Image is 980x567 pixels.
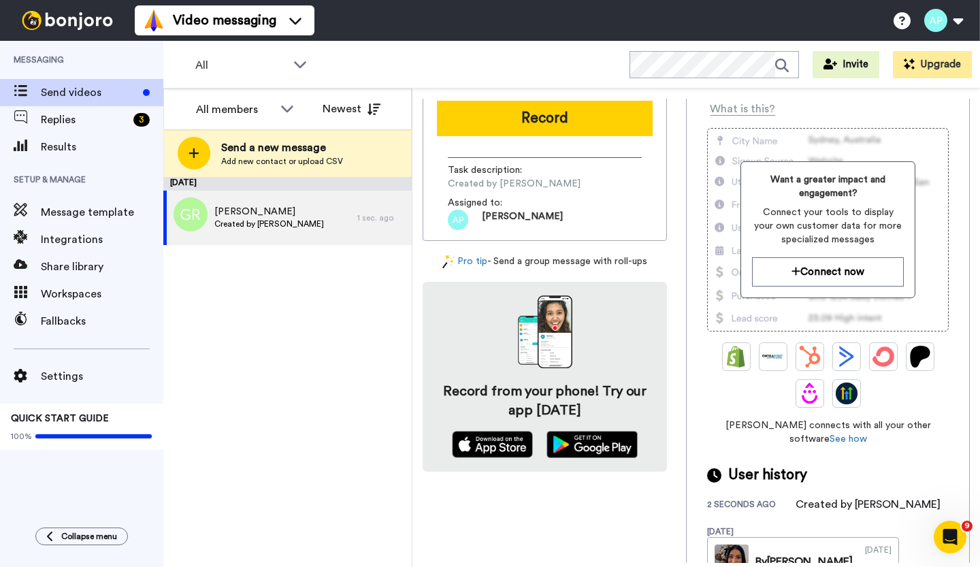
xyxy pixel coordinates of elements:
[41,84,137,101] span: Send videos
[448,177,581,191] span: Created by [PERSON_NAME]
[909,346,931,368] img: Patreon
[214,218,324,229] span: Created by [PERSON_NAME]
[448,210,468,230] img: ap.png
[41,112,128,128] span: Replies
[41,231,163,248] span: Integrations
[437,101,653,136] button: Record
[41,204,163,221] span: Message template
[423,255,667,269] div: - Send a group message with roll-ups
[11,414,109,423] span: QUICK START GUIDE
[61,531,117,542] span: Collapse menu
[546,431,638,458] img: playstore
[707,499,796,513] div: 2 seconds ago
[707,526,796,537] div: [DATE]
[312,95,391,123] button: Newest
[41,259,163,275] span: Share library
[452,431,533,458] img: appstore
[710,101,775,117] div: What is this?
[41,313,163,329] span: Fallbacks
[442,255,487,269] a: Pro tip
[962,521,973,532] span: 9
[518,295,572,369] img: download
[173,11,276,30] span: Video messaging
[163,177,412,191] div: [DATE]
[762,346,784,368] img: Ontraport
[143,10,165,31] img: vm-color.svg
[836,346,857,368] img: ActiveCampaign
[728,465,807,485] span: User history
[196,101,274,118] div: All members
[214,205,324,218] span: [PERSON_NAME]
[796,496,941,513] div: Created by [PERSON_NAME]
[830,434,867,444] a: See how
[133,113,150,127] div: 3
[16,11,118,30] img: bj-logo-header-white.svg
[11,431,32,442] span: 100%
[41,139,163,155] span: Results
[872,346,894,368] img: ConvertKit
[221,156,343,167] span: Add new contact or upload CSV
[893,51,972,78] button: Upgrade
[813,51,879,78] button: Invite
[836,383,857,404] img: GoHighLevel
[442,255,455,269] img: magic-wand.svg
[752,206,904,246] span: Connect your tools to display your own customer data for more specialized messages
[934,521,966,553] iframe: Intercom live chat
[799,346,821,368] img: Hubspot
[448,196,543,210] span: Assigned to:
[174,197,208,231] img: gr.png
[482,210,563,230] span: [PERSON_NAME]
[195,57,287,74] span: All
[448,163,543,177] span: Task description :
[35,528,128,545] button: Collapse menu
[799,383,821,404] img: Drip
[436,382,653,420] h4: Record from your phone! Try our app [DATE]
[725,346,747,368] img: Shopify
[41,368,163,385] span: Settings
[357,212,405,223] div: 1 sec. ago
[221,140,343,156] span: Send a new message
[707,419,949,446] span: [PERSON_NAME] connects with all your other software
[41,286,163,302] span: Workspaces
[752,173,904,200] span: Want a greater impact and engagement?
[752,257,904,287] button: Connect now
